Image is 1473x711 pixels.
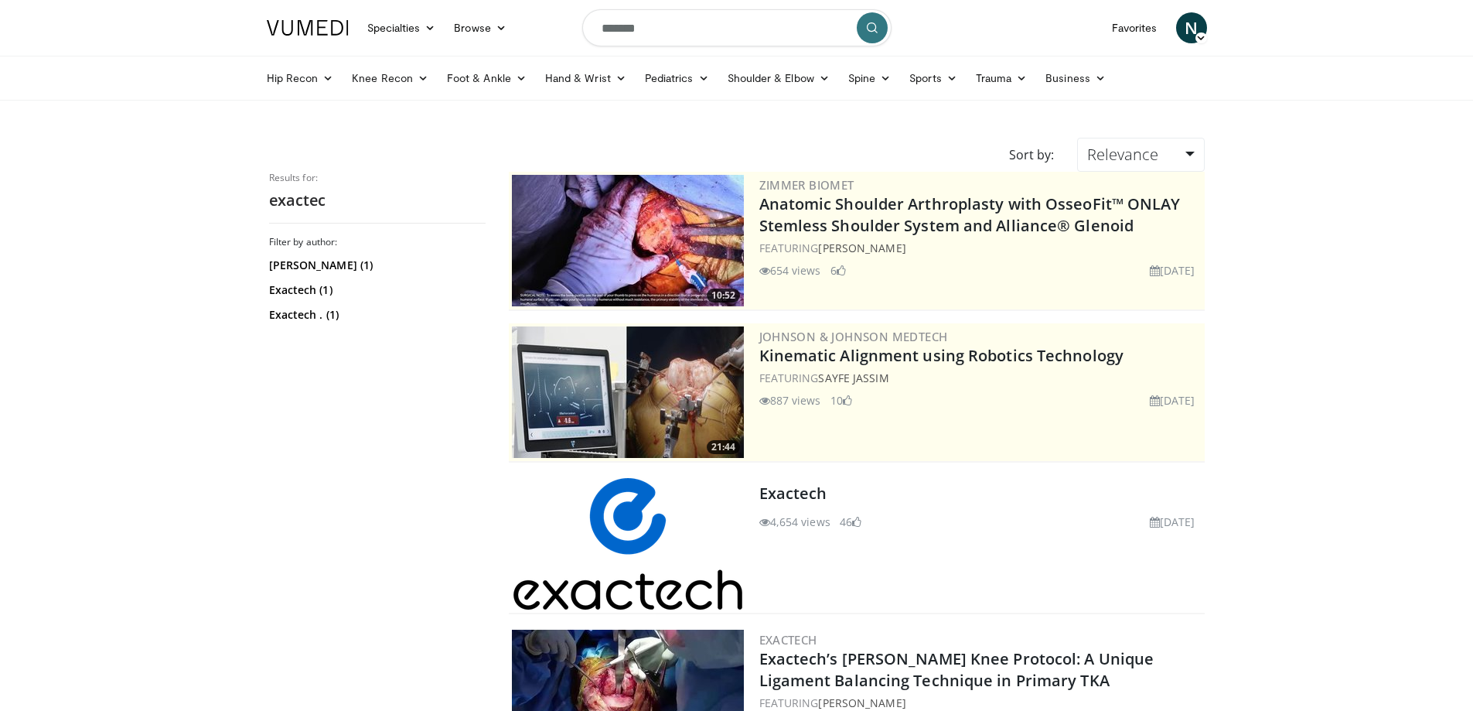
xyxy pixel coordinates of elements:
a: Relevance [1077,138,1204,172]
a: Shoulder & Elbow [718,63,839,94]
a: Trauma [967,63,1037,94]
a: Exactech’s [PERSON_NAME] Knee Protocol: A Unique Ligament Balancing Technique in Primary TKA [759,648,1154,691]
li: [DATE] [1150,262,1195,279]
a: 10:52 [512,175,744,306]
a: Hand & Wrist [536,63,636,94]
li: [DATE] [1150,392,1195,408]
img: 85482610-0380-4aae-aa4a-4a9be0c1a4f1.300x170_q85_crop-smart_upscale.jpg [512,326,744,458]
a: Sports [900,63,967,94]
a: Business [1036,63,1115,94]
span: 21:44 [707,440,740,454]
div: Sort by: [997,138,1066,172]
li: [DATE] [1150,514,1195,530]
a: [PERSON_NAME] (1) [269,258,482,273]
li: 887 views [759,392,821,408]
a: Anatomic Shoulder Arthroplasty with OsseoFit™ ONLAY Stemless Shoulder System and Alliance® Glenoid [759,193,1181,236]
img: Exactech [513,478,742,610]
h3: Filter by author: [269,236,486,248]
h2: exactec [269,190,486,210]
input: Search topics, interventions [582,9,892,46]
li: 46 [840,514,861,530]
a: [PERSON_NAME] [818,696,905,710]
div: FEATURING [759,370,1202,386]
div: FEATURING [759,695,1202,711]
img: VuMedi Logo [267,20,349,36]
a: Foot & Ankle [438,63,536,94]
a: 21:44 [512,326,744,458]
a: Pediatrics [636,63,718,94]
div: FEATURING [759,240,1202,256]
a: Browse [445,12,516,43]
a: Kinematic Alignment using Robotics Technology [759,345,1124,366]
a: Exactech [759,632,817,648]
p: Results for: [269,172,486,184]
span: Relevance [1087,144,1158,165]
a: Zimmer Biomet [759,177,854,193]
li: 6 [830,262,846,279]
a: Exactech [759,483,827,504]
li: 10 [830,392,852,408]
a: Specialties [358,12,445,43]
a: Exactech (1) [269,282,482,298]
a: Favorites [1103,12,1167,43]
a: Sayfe Jassim [818,371,888,385]
a: Knee Recon [343,63,438,94]
a: Spine [839,63,900,94]
a: Johnson & Johnson MedTech [759,329,948,344]
a: Exactech . (1) [269,307,482,323]
a: [PERSON_NAME] [818,241,905,255]
li: 654 views [759,262,821,279]
li: 4,654 views [759,514,830,530]
a: N [1176,12,1207,43]
span: 10:52 [707,289,740,303]
a: Hip Recon [257,63,343,94]
img: 68921608-6324-4888-87da-a4d0ad613160.300x170_q85_crop-smart_upscale.jpg [512,175,744,306]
